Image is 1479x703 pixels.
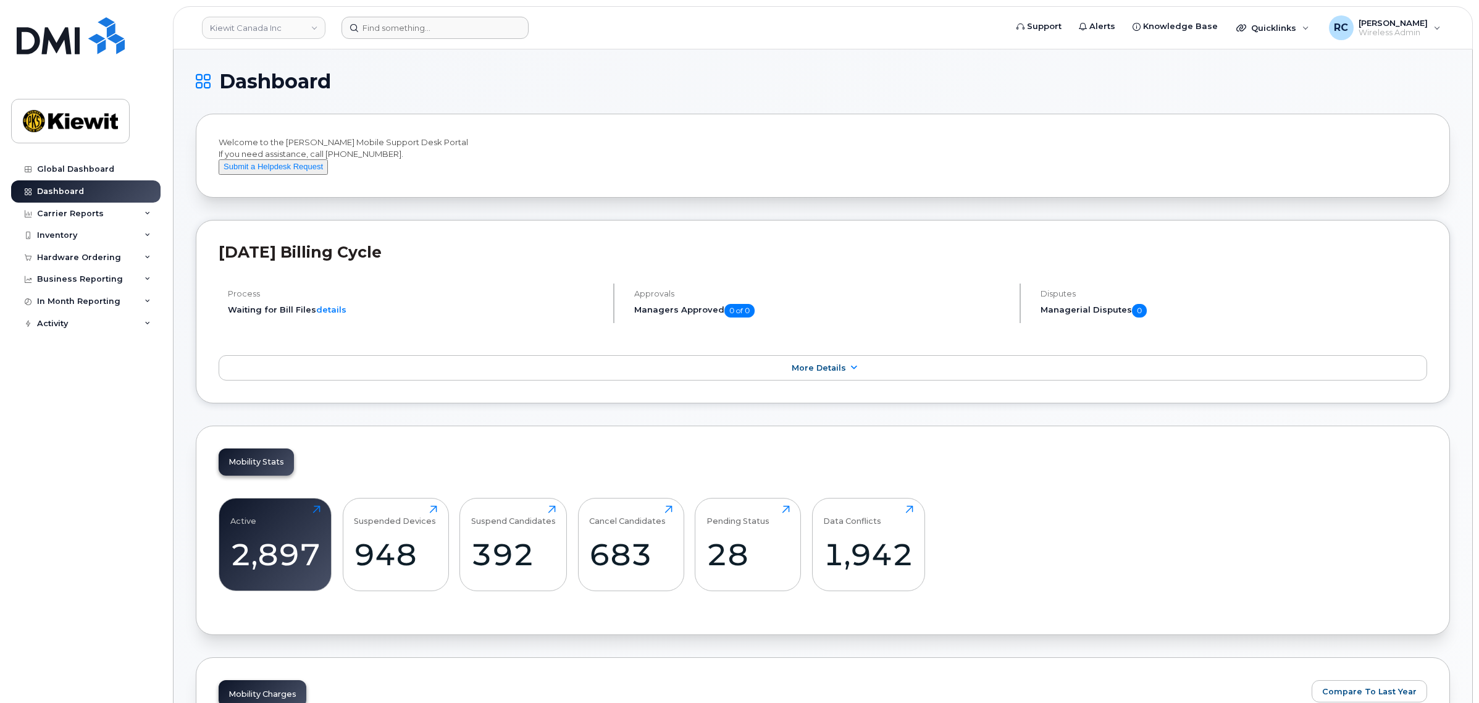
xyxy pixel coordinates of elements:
[706,505,769,526] div: Pending Status
[228,304,603,316] li: Waiting for Bill Files
[1041,289,1427,298] h4: Disputes
[354,505,437,584] a: Suspended Devices948
[219,72,331,91] span: Dashboard
[471,505,556,584] a: Suspend Candidates392
[1132,304,1147,318] span: 0
[471,505,556,526] div: Suspend Candidates
[589,505,666,526] div: Cancel Candidates
[634,304,1009,318] h5: Managers Approved
[792,363,846,373] span: More Details
[219,137,1427,175] div: Welcome to the [PERSON_NAME] Mobile Support Desk Portal If you need assistance, call [PHONE_NUMBER].
[634,289,1009,298] h4: Approvals
[219,159,328,175] button: Submit a Helpdesk Request
[1041,304,1427,318] h5: Managerial Disputes
[316,305,346,314] a: details
[230,505,256,526] div: Active
[471,536,556,573] div: 392
[230,536,321,573] div: 2,897
[1425,649,1470,694] iframe: Messenger Launcher
[823,536,913,573] div: 1,942
[228,289,603,298] h4: Process
[724,304,755,318] span: 0 of 0
[219,161,328,171] a: Submit a Helpdesk Request
[1312,680,1427,702] button: Compare To Last Year
[823,505,881,526] div: Data Conflicts
[219,243,1427,261] h2: [DATE] Billing Cycle
[706,536,790,573] div: 28
[354,505,436,526] div: Suspended Devices
[823,505,913,584] a: Data Conflicts1,942
[706,505,790,584] a: Pending Status28
[589,505,672,584] a: Cancel Candidates683
[354,536,437,573] div: 948
[1322,686,1417,697] span: Compare To Last Year
[589,536,672,573] div: 683
[230,505,321,584] a: Active2,897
